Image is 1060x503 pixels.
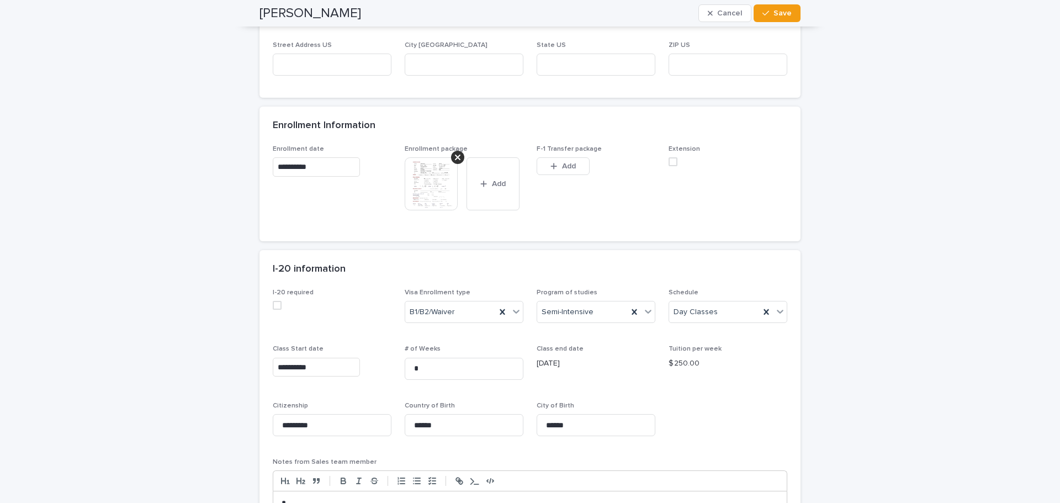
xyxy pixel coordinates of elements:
span: F-1 Transfer package [537,146,602,152]
h2: [PERSON_NAME] [259,6,361,22]
span: Notes from Sales team member [273,459,377,465]
h2: Enrollment Information [273,120,375,132]
span: Enrollment package [405,146,468,152]
button: Add [537,157,590,175]
button: Add [467,157,520,210]
span: Cancel [717,9,742,17]
span: ZIP US [669,42,690,49]
span: Program of studies [537,289,597,296]
span: B1/B2/Waiver [410,306,455,318]
span: Day Classes [674,306,718,318]
p: $ 250.00 [669,358,787,369]
span: Class Start date [273,346,324,352]
span: City of Birth [537,403,574,409]
span: Enrollment date [273,146,324,152]
span: City [GEOGRAPHIC_DATA] [405,42,487,49]
span: Citizenship [273,403,308,409]
span: Schedule [669,289,698,296]
span: Save [773,9,792,17]
span: State US [537,42,566,49]
span: Semi-Intensive [542,306,593,318]
button: Cancel [698,4,751,22]
h2: I-20 information [273,263,346,276]
span: Country of Birth [405,403,455,409]
span: Add [492,180,506,188]
button: Save [754,4,801,22]
span: Tuition per week [669,346,722,352]
span: Street Address US [273,42,332,49]
p: [DATE] [537,358,655,369]
span: Class end date [537,346,584,352]
span: Extension [669,146,700,152]
span: Visa Enrollment type [405,289,470,296]
span: I-20 required [273,289,314,296]
span: # of Weeks [405,346,441,352]
span: Add [562,162,576,170]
